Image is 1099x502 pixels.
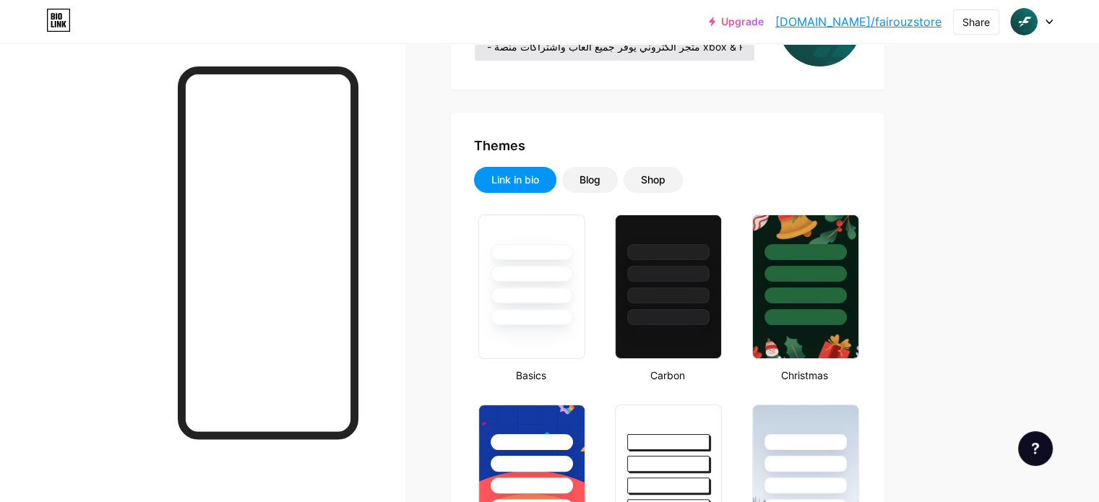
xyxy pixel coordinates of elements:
[491,173,539,187] div: Link in bio
[748,368,861,383] div: Christmas
[641,173,665,187] div: Shop
[579,173,600,187] div: Blog
[474,368,587,383] div: Basics
[474,136,861,155] div: Themes
[709,16,764,27] a: Upgrade
[475,32,754,61] input: Bio
[775,13,941,30] a: [DOMAIN_NAME]/fairouzstore
[962,14,990,30] div: Share
[611,368,724,383] div: Carbon
[1010,8,1038,35] img: fairouzstore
